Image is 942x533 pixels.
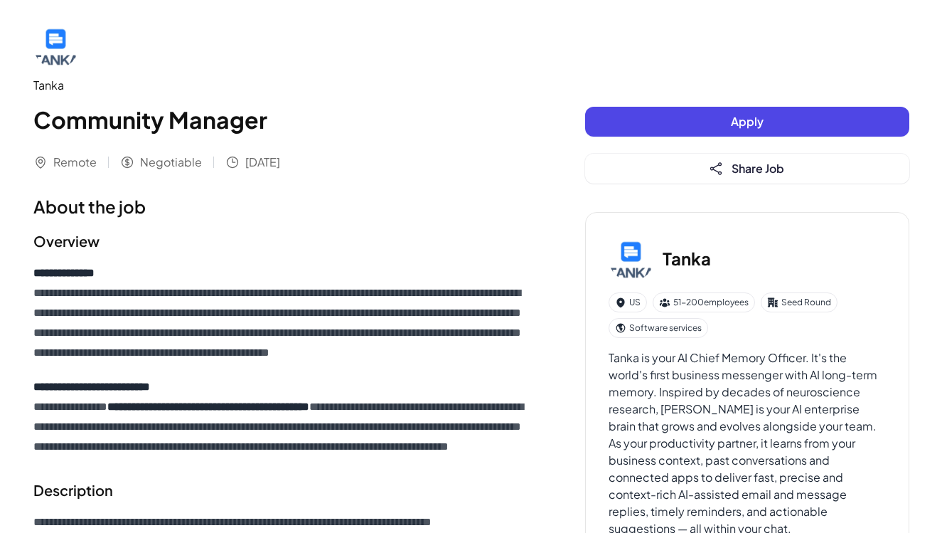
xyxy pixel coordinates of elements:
[732,161,784,176] span: Share Job
[33,480,528,501] h2: Description
[663,246,711,271] h3: Tanka
[33,231,528,252] h2: Overview
[53,154,97,171] span: Remote
[33,194,528,219] h1: About the job
[585,107,909,137] button: Apply
[609,318,708,338] div: Software services
[33,77,528,94] div: Tanka
[585,154,909,184] button: Share Job
[140,154,202,171] span: Negotiable
[33,23,79,68] img: Ta
[761,292,837,312] div: Seed Round
[609,292,647,312] div: US
[245,154,280,171] span: [DATE]
[609,236,654,281] img: Ta
[33,102,528,137] h1: Community Manager
[731,114,764,129] span: Apply
[653,292,755,312] div: 51-200 employees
